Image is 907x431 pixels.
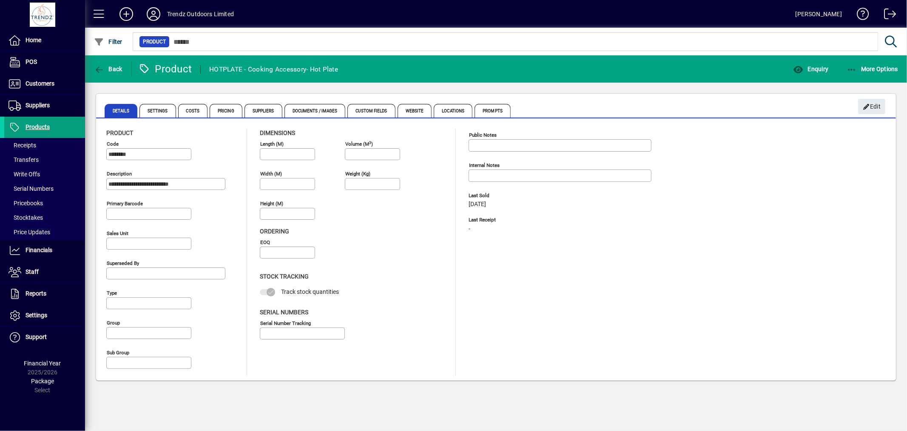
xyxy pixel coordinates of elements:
[281,288,339,295] span: Track stock quantities
[4,152,85,167] a: Transfers
[858,99,885,114] button: Edit
[4,210,85,225] a: Stocktakes
[9,156,39,163] span: Transfers
[94,38,122,45] span: Filter
[4,167,85,181] a: Write Offs
[85,61,132,77] app-page-header-button: Back
[260,273,309,280] span: Stock Tracking
[4,240,85,261] a: Financials
[31,378,54,385] span: Package
[107,230,128,236] mat-label: Sales unit
[26,290,46,297] span: Reports
[850,2,869,29] a: Knowledge Base
[143,37,166,46] span: Product
[347,104,395,118] span: Custom Fields
[26,247,52,253] span: Financials
[9,214,43,221] span: Stocktakes
[260,309,308,316] span: Serial Numbers
[4,327,85,348] a: Support
[434,104,472,118] span: Locations
[107,171,132,177] mat-label: Description
[260,129,295,136] span: Dimensions
[844,61,901,77] button: More Options
[847,66,898,72] span: More Options
[107,320,120,326] mat-label: Group
[4,283,85,305] a: Reports
[469,217,596,223] span: Last Receipt
[26,268,39,275] span: Staff
[26,333,47,340] span: Support
[260,239,270,245] mat-label: EOQ
[113,6,140,22] button: Add
[878,2,896,29] a: Logout
[9,200,43,207] span: Pricebooks
[139,104,176,118] span: Settings
[92,61,125,77] button: Back
[107,290,117,296] mat-label: Type
[863,100,881,114] span: Edit
[138,62,192,76] div: Product
[9,142,36,149] span: Receipts
[24,360,61,367] span: Financial Year
[260,320,311,326] mat-label: Serial Number tracking
[469,226,470,233] span: -
[9,229,50,236] span: Price Updates
[26,102,50,109] span: Suppliers
[4,52,85,73] a: POS
[260,171,282,177] mat-label: Width (m)
[26,80,54,87] span: Customers
[4,138,85,152] a: Receipts
[345,171,370,177] mat-label: Weight (Kg)
[245,104,282,118] span: Suppliers
[398,104,432,118] span: Website
[94,66,122,72] span: Back
[469,201,486,208] span: [DATE]
[345,141,373,147] mat-label: Volume (m )
[26,312,47,319] span: Settings
[4,73,85,95] a: Customers
[26,58,37,65] span: POS
[9,185,54,192] span: Serial Numbers
[167,7,234,21] div: Trendz Outdoors Limited
[793,66,828,72] span: Enquiry
[4,305,85,326] a: Settings
[475,104,511,118] span: Prompts
[469,193,596,198] span: Last Sold
[9,171,40,178] span: Write Offs
[260,201,283,207] mat-label: Height (m)
[209,63,338,76] div: HOTPLATE - Cooking Accessory- Hot Plate
[796,7,842,21] div: [PERSON_NAME]
[260,228,289,235] span: Ordering
[106,129,133,136] span: Product
[369,140,371,144] sup: 3
[4,30,85,51] a: Home
[4,95,85,116] a: Suppliers
[791,61,830,77] button: Enquiry
[140,6,167,22] button: Profile
[107,350,129,356] mat-label: Sub group
[92,34,125,49] button: Filter
[4,261,85,283] a: Staff
[260,141,284,147] mat-label: Length (m)
[469,132,497,138] mat-label: Public Notes
[210,104,242,118] span: Pricing
[469,162,500,168] mat-label: Internal Notes
[4,225,85,239] a: Price Updates
[105,104,137,118] span: Details
[4,181,85,196] a: Serial Numbers
[107,141,119,147] mat-label: Code
[284,104,346,118] span: Documents / Images
[107,201,143,207] mat-label: Primary barcode
[4,196,85,210] a: Pricebooks
[178,104,208,118] span: Costs
[107,260,139,266] mat-label: Superseded by
[26,124,50,130] span: Products
[26,37,41,43] span: Home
